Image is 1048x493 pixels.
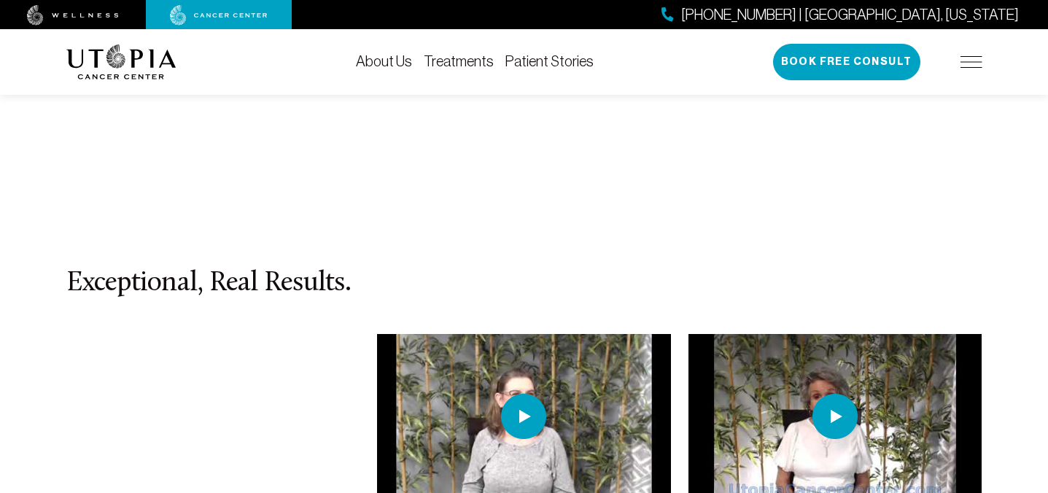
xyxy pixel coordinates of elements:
[424,53,494,69] a: Treatments
[356,53,412,69] a: About Us
[27,5,119,26] img: wellness
[661,4,1019,26] a: [PHONE_NUMBER] | [GEOGRAPHIC_DATA], [US_STATE]
[66,268,982,299] h3: Exceptional, Real Results.
[960,56,982,68] img: icon-hamburger
[501,394,546,439] img: play icon
[681,4,1019,26] span: [PHONE_NUMBER] | [GEOGRAPHIC_DATA], [US_STATE]
[505,53,594,69] a: Patient Stories
[773,44,920,80] button: Book Free Consult
[170,5,268,26] img: cancer center
[66,44,176,79] img: logo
